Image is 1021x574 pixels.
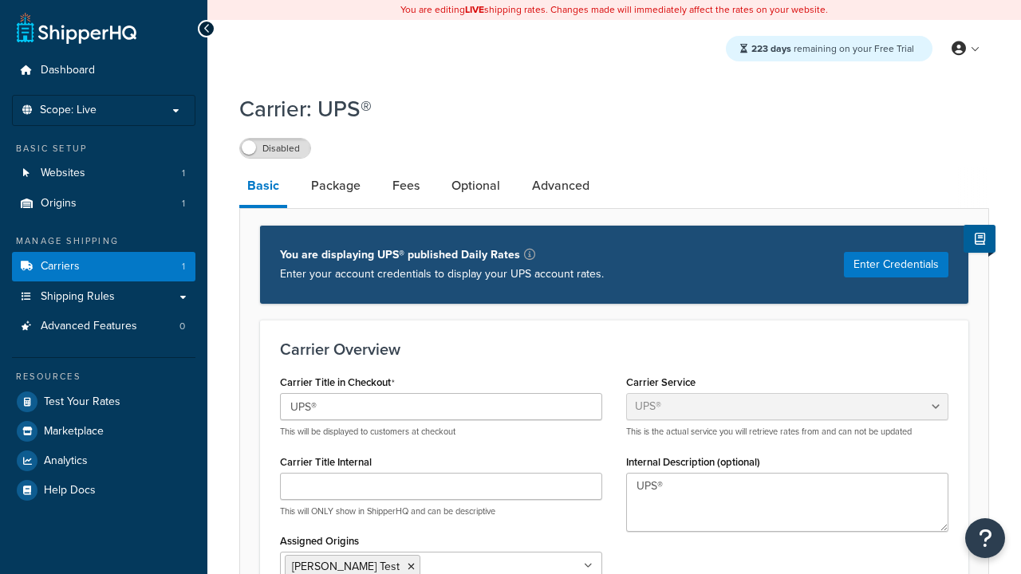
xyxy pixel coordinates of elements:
[12,446,195,475] a: Analytics
[465,2,484,17] b: LIVE
[280,456,372,468] label: Carrier Title Internal
[524,167,597,205] a: Advanced
[280,535,359,547] label: Assigned Origins
[44,454,88,468] span: Analytics
[40,104,97,117] span: Scope: Live
[12,476,195,505] a: Help Docs
[12,387,195,416] a: Test Your Rates
[844,252,948,277] button: Enter Credentials
[12,417,195,446] a: Marketplace
[303,167,369,205] a: Package
[182,260,185,273] span: 1
[280,265,604,284] p: Enter your account credentials to display your UPS account rates.
[44,425,104,438] span: Marketplace
[12,56,195,85] a: Dashboard
[41,320,137,333] span: Advanced Features
[626,426,948,438] p: This is the actual service you will retrieve rates from and can not be updated
[280,376,395,389] label: Carrier Title in Checkout
[41,167,85,180] span: Websites
[12,282,195,312] a: Shipping Rules
[12,234,195,248] div: Manage Shipping
[12,252,195,281] li: Carriers
[280,340,948,358] h3: Carrier Overview
[964,225,995,253] button: Show Help Docs
[41,197,77,210] span: Origins
[41,64,95,77] span: Dashboard
[384,167,428,205] a: Fees
[41,290,115,304] span: Shipping Rules
[12,189,195,218] a: Origins1
[751,41,914,56] span: remaining on your Free Trial
[443,167,508,205] a: Optional
[12,370,195,383] div: Resources
[12,189,195,218] li: Origins
[44,484,96,497] span: Help Docs
[626,376,696,388] label: Carrier Service
[240,139,310,158] label: Disabled
[965,518,1005,558] button: Open Resource Center
[626,456,760,468] label: Internal Description (optional)
[182,197,185,210] span: 1
[12,159,195,188] a: Websites1
[179,320,185,333] span: 0
[280,426,602,438] p: This will be displayed to customers at checkout
[751,41,791,56] strong: 223 days
[44,395,120,409] span: Test Your Rates
[12,142,195,155] div: Basic Setup
[12,252,195,281] a: Carriers1
[239,167,287,208] a: Basic
[12,159,195,188] li: Websites
[239,93,969,124] h1: Carrier: UPS®
[626,473,948,532] textarea: UPS®
[12,312,195,341] a: Advanced Features0
[12,312,195,341] li: Advanced Features
[182,167,185,180] span: 1
[280,246,604,265] p: You are displaying UPS® published Daily Rates
[280,505,602,517] p: This will ONLY show in ShipperHQ and can be descriptive
[41,260,80,273] span: Carriers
